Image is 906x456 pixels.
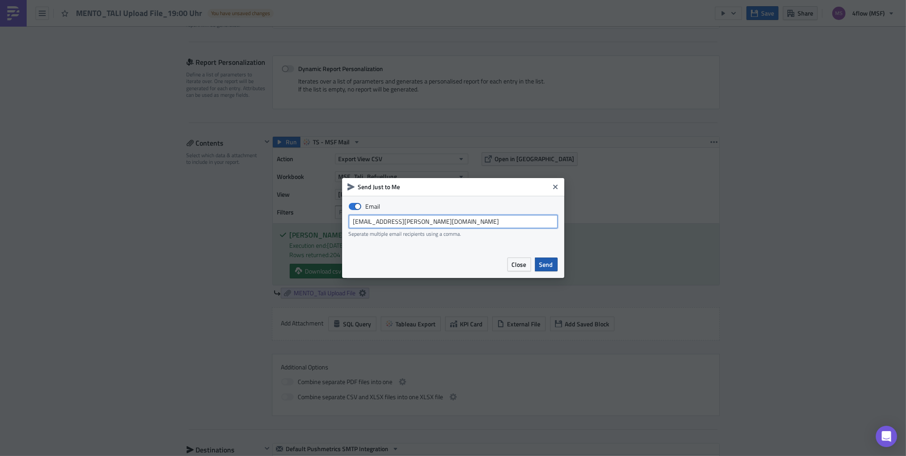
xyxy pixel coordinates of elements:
[512,260,527,269] span: Close
[349,230,558,237] div: Seperate multiple email recipients using a comma.
[358,183,549,191] h6: Send Just to Me
[349,202,558,210] label: Email
[4,4,424,11] body: Rich Text Area. Press ALT-0 for help.
[876,426,897,447] div: Open Intercom Messenger
[507,258,531,271] button: Close
[535,258,558,271] button: Send
[539,260,553,269] span: Send
[549,180,562,194] button: Close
